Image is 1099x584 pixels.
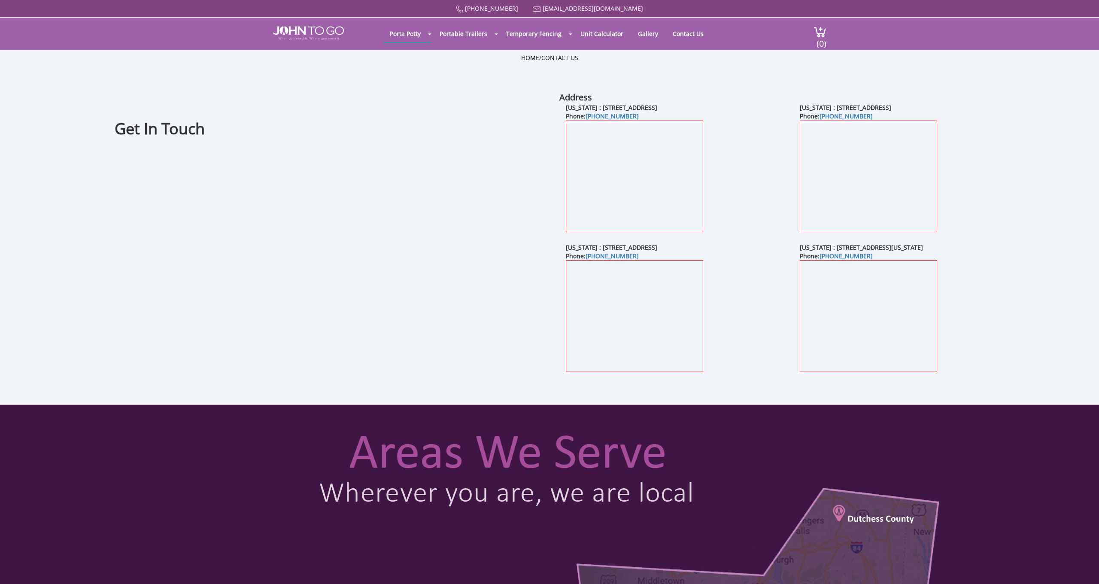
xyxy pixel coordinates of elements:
[543,4,643,12] a: [EMAIL_ADDRESS][DOMAIN_NAME]
[820,112,873,120] a: [PHONE_NUMBER]
[666,25,710,42] a: Contact Us
[273,26,344,40] img: JOHN to go
[1065,550,1099,584] button: Live Chat
[566,252,639,260] b: Phone:
[800,252,873,260] b: Phone:
[383,25,427,42] a: Porta Potty
[566,243,657,251] b: [US_STATE] : [STREET_ADDRESS]
[814,26,826,38] img: cart a
[533,6,541,12] img: Mail
[521,54,539,62] a: Home
[574,25,630,42] a: Unit Calculator
[433,25,494,42] a: Portable Trailers
[500,25,568,42] a: Temporary Fencing
[566,103,657,112] b: [US_STATE] : [STREET_ADDRESS]
[586,112,639,120] a: [PHONE_NUMBER]
[586,252,639,260] a: [PHONE_NUMBER]
[566,112,639,120] b: Phone:
[541,54,578,62] a: Contact Us
[115,118,516,139] h1: Get In Touch
[820,252,873,260] a: [PHONE_NUMBER]
[800,243,923,251] b: [US_STATE] : [STREET_ADDRESS][US_STATE]
[800,112,873,120] b: Phone:
[800,103,891,112] b: [US_STATE] : [STREET_ADDRESS]
[521,54,578,62] ul: /
[456,6,463,13] img: Call
[559,91,592,103] b: Address
[465,4,518,12] a: [PHONE_NUMBER]
[631,25,665,42] a: Gallery
[816,31,826,49] span: (0)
